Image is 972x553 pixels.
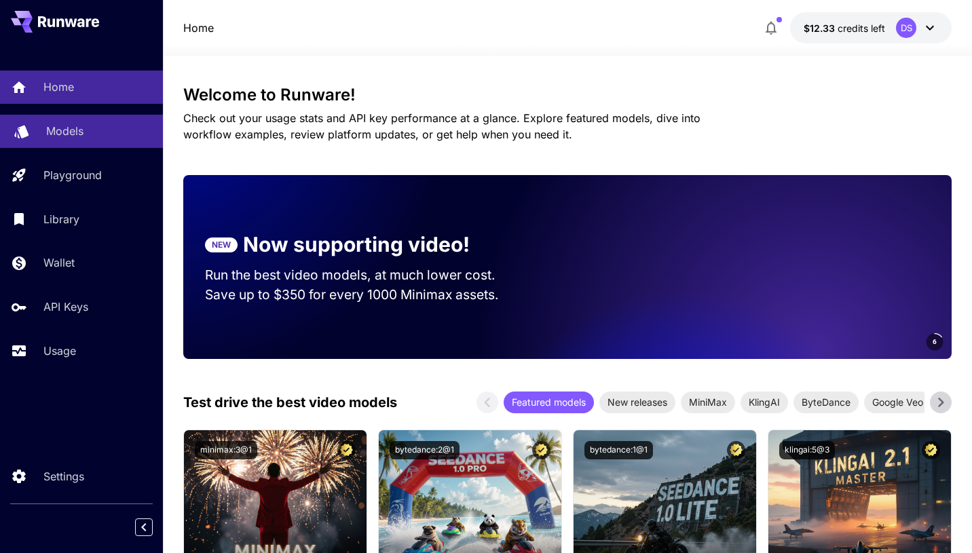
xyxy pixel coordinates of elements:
div: Google Veo [864,392,931,413]
p: API Keys [43,299,88,315]
p: Run the best video models, at much lower cost. [205,265,521,285]
button: klingai:5@3 [779,441,835,459]
span: New releases [599,395,675,409]
nav: breadcrumb [183,20,214,36]
span: ByteDance [793,395,859,409]
span: credits left [838,22,885,34]
span: Google Veo [864,395,931,409]
p: Home [43,79,74,95]
p: Settings [43,468,84,484]
button: Collapse sidebar [135,518,153,536]
button: Certified Model – Vetted for best performance and includes a commercial license. [337,441,356,459]
div: New releases [599,392,675,413]
button: Certified Model – Vetted for best performance and includes a commercial license. [922,441,940,459]
p: Models [46,123,83,139]
button: Certified Model – Vetted for best performance and includes a commercial license. [532,441,550,459]
span: Featured models [504,395,594,409]
div: ByteDance [793,392,859,413]
span: $12.33 [804,22,838,34]
p: Now supporting video! [243,229,470,260]
p: Wallet [43,254,75,271]
div: DS [896,18,916,38]
p: Test drive the best video models [183,392,397,413]
button: Certified Model – Vetted for best performance and includes a commercial license. [727,441,745,459]
h3: Welcome to Runware! [183,85,952,104]
span: MiniMax [681,395,735,409]
button: bytedance:2@1 [390,441,460,459]
div: Featured models [504,392,594,413]
div: KlingAI [741,392,788,413]
div: MiniMax [681,392,735,413]
span: 6 [933,337,937,347]
p: Save up to $350 for every 1000 Minimax assets. [205,285,521,305]
p: Usage [43,343,76,359]
a: Home [183,20,214,36]
p: Library [43,211,79,227]
div: $12.33175 [804,21,885,35]
span: KlingAI [741,395,788,409]
span: Check out your usage stats and API key performance at a glance. Explore featured models, dive int... [183,111,700,141]
div: Collapse sidebar [145,515,163,539]
button: bytedance:1@1 [584,441,653,459]
button: minimax:3@1 [195,441,257,459]
button: $12.33175DS [790,12,952,43]
p: Playground [43,167,102,183]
